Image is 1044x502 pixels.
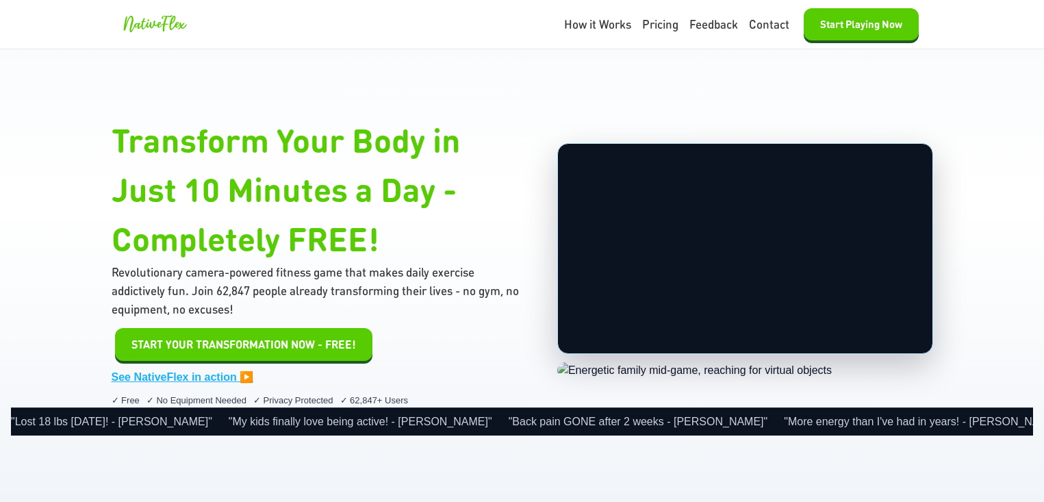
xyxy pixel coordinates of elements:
[112,394,140,407] span: ✓ Free
[253,394,333,407] span: ✓ Privacy Protected
[689,16,738,34] a: Feedback
[131,336,356,353] span: START YOUR TRANSFORMATION NOW - FREE!
[509,416,768,427] span: "Back pain GONE after 2 weeks - [PERSON_NAME]"
[564,16,631,34] a: How it Works
[112,263,524,319] p: Revolutionary camera-powered fitness game that makes daily exercise addictively fun. Join 62,847 ...
[112,369,254,386] a: See NativeFlex in action ▶️
[558,144,932,354] video: Your browser does not support the video tag.
[557,362,933,379] img: Energetic family mid-game, reaching for virtual objects
[112,115,524,263] h1: Transform Your Body in Just 10 Minutes a Day - Completely FREE!
[11,407,1033,436] div: Social proof ticker
[749,16,789,34] a: Contact
[804,8,919,40] button: Start Playing Now
[123,16,186,32] span: NativeFlex
[340,394,409,407] span: ✓ 62,847+ Users
[642,16,678,34] a: Pricing
[229,416,492,427] span: "My kids finally love being active! - [PERSON_NAME]"
[11,416,212,427] span: "Lost 18 lbs [DATE]! - [PERSON_NAME]"
[147,394,246,407] span: ✓ No Equipment Needed
[115,328,372,361] button: Start Playing Now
